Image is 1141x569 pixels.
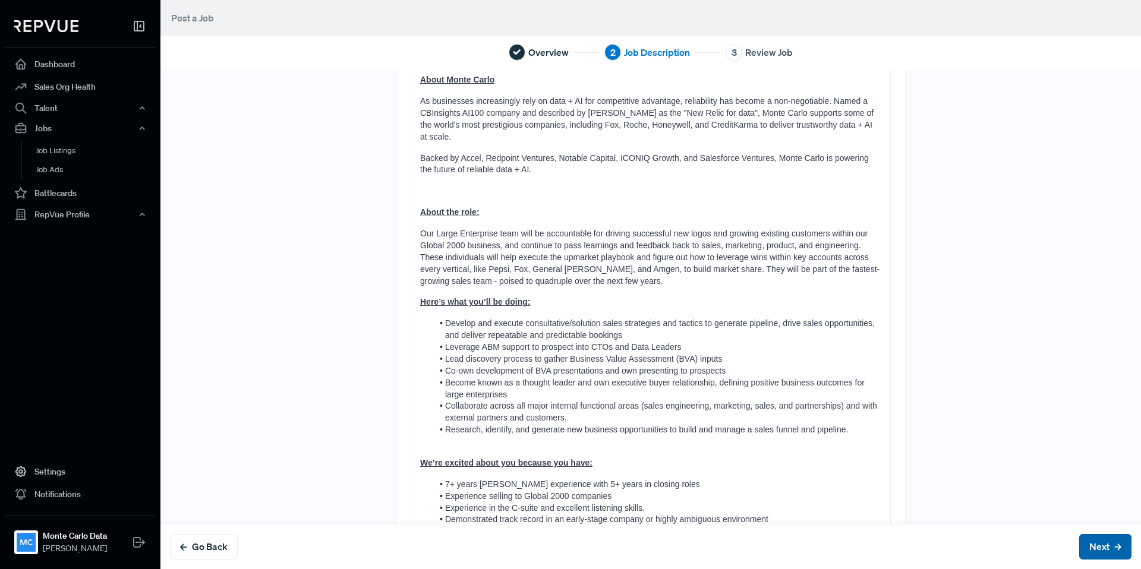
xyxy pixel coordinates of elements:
u: Here’s what you’ll be doing: [420,297,530,306]
u: About the role: [420,207,480,217]
a: Monte Carlo DataMonte Carlo Data[PERSON_NAME] [5,515,156,559]
span: Lead discovery process to gather Business Value Assessment (BVA) inputs [445,354,722,363]
strong: Monte Carlo Data [43,530,107,542]
a: Settings [5,460,156,483]
span: Develop and execute consultative/solution sales strategies and tactics to generate pipeline, driv... [445,318,877,340]
span: Overview [528,45,569,59]
div: 3 [726,44,742,61]
u: About Monte Carlo [420,75,494,84]
a: Job Listings [21,141,172,160]
button: Go Back [170,534,238,559]
a: Battlecards [5,182,156,204]
button: Talent [5,98,156,118]
img: Monte Carlo Data [17,533,36,552]
button: RepVue Profile [5,204,156,225]
span: Collaborate across all major internal functional areas (sales engineering, marketing, sales, and ... [445,401,880,422]
a: Dashboard [5,53,156,75]
a: Sales Org Health [5,75,156,98]
span: Review Job [745,45,793,59]
span: [PERSON_NAME] [43,542,107,555]
span: Become known as a thought leader and own executive buyer relationship, defining positive business... [445,378,867,399]
a: Notifications [5,483,156,505]
button: Jobs [5,118,156,138]
span: Backed by Accel, Redpoint Ventures, Notable Capital, ICONIQ Growth, and Salesforce Ventures, Mont... [420,153,871,175]
span: Co-own development of BVA presentations and own presenting to prospects [445,366,726,375]
span: Post a Job [171,12,214,24]
span: Research, identify, and generate new business opportunities to build and manage a sales funnel an... [445,425,848,434]
span: 7+ years [PERSON_NAME] experience with 5+ years in closing roles [445,479,700,489]
img: RepVue [14,20,78,32]
span: Leverage ABM support to prospect into CTOs and Data Leaders [445,342,681,352]
span: Our Large Enterprise team will be accountable for driving successful new logos and growing existi... [420,229,880,286]
span: Job Description [624,45,690,59]
a: Job Ads [21,160,172,179]
span: As businesses increasingly rely on data + AI for competitive advantage, reliability has become a ... [420,96,876,141]
div: 2 [604,44,621,61]
span: Experience selling to Global 2000 companies [445,491,612,501]
button: Next [1079,534,1131,559]
span: Experience in the C-suite and excellent listening skills. [445,503,645,513]
span: Demonstrated track record in an early-stage company or highly ambiguous environment [445,514,768,524]
u: We’re excited about you because you have: [420,458,592,467]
